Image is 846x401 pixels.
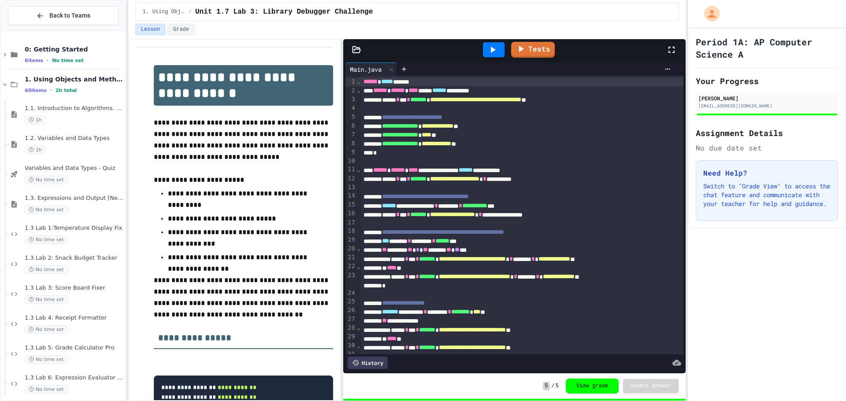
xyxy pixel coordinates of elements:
div: 31 [345,350,356,359]
h2: Your Progress [696,75,838,87]
div: 19 [345,235,356,244]
span: 1h [25,116,46,124]
div: 22 [345,262,356,271]
span: No time set [25,325,68,334]
span: 5 [556,383,559,390]
span: 5 [543,382,549,390]
span: No time set [25,265,68,274]
div: 20 [345,244,356,253]
span: 1.3 Lab 4: Receipt Formatter [25,314,124,322]
h3: Need Help? [703,168,831,178]
span: • [47,57,48,64]
span: No time set [25,206,68,214]
div: 5 [345,113,356,121]
span: 0: Getting Started [25,45,124,53]
span: 1. Using Objects and Methods [25,75,124,83]
span: Fold line [356,324,361,331]
button: View grade [566,379,619,394]
span: • [50,87,52,94]
div: 2 [345,86,356,95]
span: Back to Teams [49,11,90,20]
button: Submit Answer [623,379,679,393]
span: 60 items [25,88,47,93]
span: / [552,383,555,390]
span: 2h total [56,88,77,93]
div: 13 [345,183,356,192]
h2: Assignment Details [696,127,838,139]
button: Grade [167,24,195,35]
span: / [189,8,192,15]
span: Submit Answer [630,383,672,390]
div: History [348,357,388,369]
span: Fold line [356,166,361,173]
div: 21 [345,253,356,262]
div: 24 [345,289,356,298]
span: Fold line [356,78,361,85]
span: Fold line [356,263,361,270]
span: Fold line [356,245,361,252]
span: 6 items [25,58,43,63]
div: 11 [345,165,356,174]
span: Unit 1.7 Lab 3: Library Debugger Challenge [195,7,373,17]
div: [EMAIL_ADDRESS][DOMAIN_NAME] [698,103,835,109]
div: 7 [345,130,356,139]
div: 8 [345,139,356,148]
div: 10 [345,157,356,166]
span: Fold line [356,87,361,94]
span: No time set [25,355,68,364]
span: 1.2. Variables and Data Types [25,135,124,142]
div: 25 [345,297,356,306]
span: Fold line [356,342,361,349]
div: 1 [345,77,356,86]
span: 1.3 Lab 2: Snack Budget Tracker [25,254,124,262]
span: 1.3 Lab 1:Temperature Display Fix [25,224,124,232]
iframe: chat widget [809,366,837,392]
span: 1.3 Lab 6: Expression Evaluator Fix [25,374,124,382]
span: 1.3 Lab 5: Grade Calculator Pro [25,344,124,352]
span: Variables and Data Types - Quiz [25,165,124,172]
div: 17 [345,218,356,227]
div: 18 [345,227,356,235]
button: Back to Teams [8,6,119,25]
span: 1.3 Lab 3: Score Board Fixer [25,284,124,292]
div: 26 [345,306,356,315]
div: 6 [345,121,356,130]
span: No time set [52,58,84,63]
div: 16 [345,209,356,218]
p: Switch to "Grade View" to access the chat feature and communicate with your teacher for help and ... [703,182,831,208]
span: No time set [25,235,68,244]
div: 12 [345,174,356,183]
div: 15 [345,200,356,209]
span: No time set [25,385,68,394]
div: 9 [345,148,356,157]
div: My Account [695,4,722,24]
div: 4 [345,104,356,113]
span: 1.1. Introduction to Algorithms, Programming, and Compilers [25,105,124,112]
div: 29 [345,332,356,341]
button: Lesson [135,24,166,35]
a: Tests [511,42,555,58]
span: 1. Using Objects and Methods [143,8,185,15]
div: [PERSON_NAME] [698,94,835,102]
div: No due date set [696,143,838,153]
div: 28 [345,324,356,332]
span: 1h [25,146,46,154]
div: 23 [345,271,356,289]
div: Main.java [345,63,397,76]
div: Main.java [345,65,386,74]
span: No time set [25,176,68,184]
div: 30 [345,341,356,350]
div: 14 [345,191,356,200]
div: 27 [345,315,356,324]
span: No time set [25,295,68,304]
h1: Period 1A: AP Computer Science A [696,36,838,60]
div: 3 [345,95,356,104]
span: 1.3. Expressions and Output [New] [25,195,124,202]
iframe: chat widget [773,327,837,365]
